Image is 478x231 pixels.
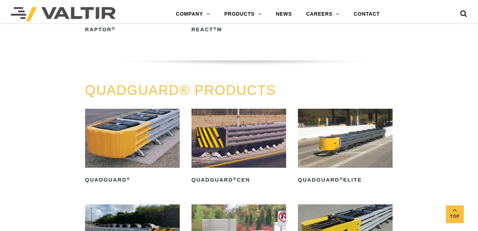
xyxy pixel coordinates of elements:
[191,174,286,186] h2: QuadGuard CEN
[340,177,343,181] sup: ®
[11,7,116,21] img: Valtir
[85,24,180,35] h2: RAPTOR
[446,205,464,223] a: Top
[85,83,276,98] a: QUADGUARD® PRODUCTS
[127,177,130,181] sup: ®
[112,26,115,31] sup: ®
[446,213,464,221] span: Top
[85,174,180,186] h2: QuadGuard
[269,7,299,21] a: NEWS
[217,7,269,21] a: PRODUCTS
[191,24,286,35] h2: REACT M
[191,109,286,186] a: QuadGuard®CEN
[85,109,180,186] a: QuadGuard®
[347,7,387,21] a: CONTACT
[298,174,393,186] h2: QuadGuard Elite
[213,26,217,31] sup: ®
[298,109,393,186] a: QuadGuard®Elite
[299,7,347,21] a: CAREERS
[233,177,237,181] sup: ®
[169,7,217,21] a: COMPANY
